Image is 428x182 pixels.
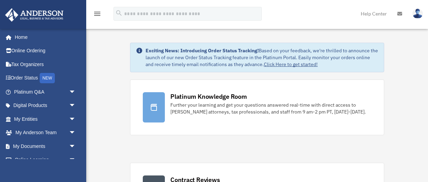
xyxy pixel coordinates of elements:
[3,8,66,22] img: Anderson Advisors Platinum Portal
[40,73,55,83] div: NEW
[5,153,86,167] a: Online Learningarrow_drop_down
[170,101,371,115] div: Further your learning and get your questions answered real-time with direct access to [PERSON_NAM...
[69,153,83,167] span: arrow_drop_down
[5,126,86,140] a: My Anderson Teamarrow_drop_down
[5,44,86,58] a: Online Ordering
[146,47,259,54] strong: Exciting News: Introducing Order Status Tracking!
[5,30,83,44] a: Home
[5,99,86,113] a: Digital Productsarrow_drop_down
[93,12,101,18] a: menu
[5,139,86,153] a: My Documentsarrow_drop_down
[5,57,86,71] a: Tax Organizers
[146,47,378,68] div: Based on your feedback, we're thrilled to announce the launch of our new Order Status Tracking fe...
[5,112,86,126] a: My Entitiesarrow_drop_down
[69,85,83,99] span: arrow_drop_down
[412,9,423,19] img: User Pic
[5,85,86,99] a: Platinum Q&Aarrow_drop_down
[264,61,318,67] a: Click Here to get started!
[69,139,83,153] span: arrow_drop_down
[130,79,384,135] a: Platinum Knowledge Room Further your learning and get your questions answered real-time with dire...
[115,9,123,17] i: search
[69,126,83,140] span: arrow_drop_down
[93,10,101,18] i: menu
[170,92,247,101] div: Platinum Knowledge Room
[5,71,86,85] a: Order StatusNEW
[69,99,83,113] span: arrow_drop_down
[69,112,83,126] span: arrow_drop_down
